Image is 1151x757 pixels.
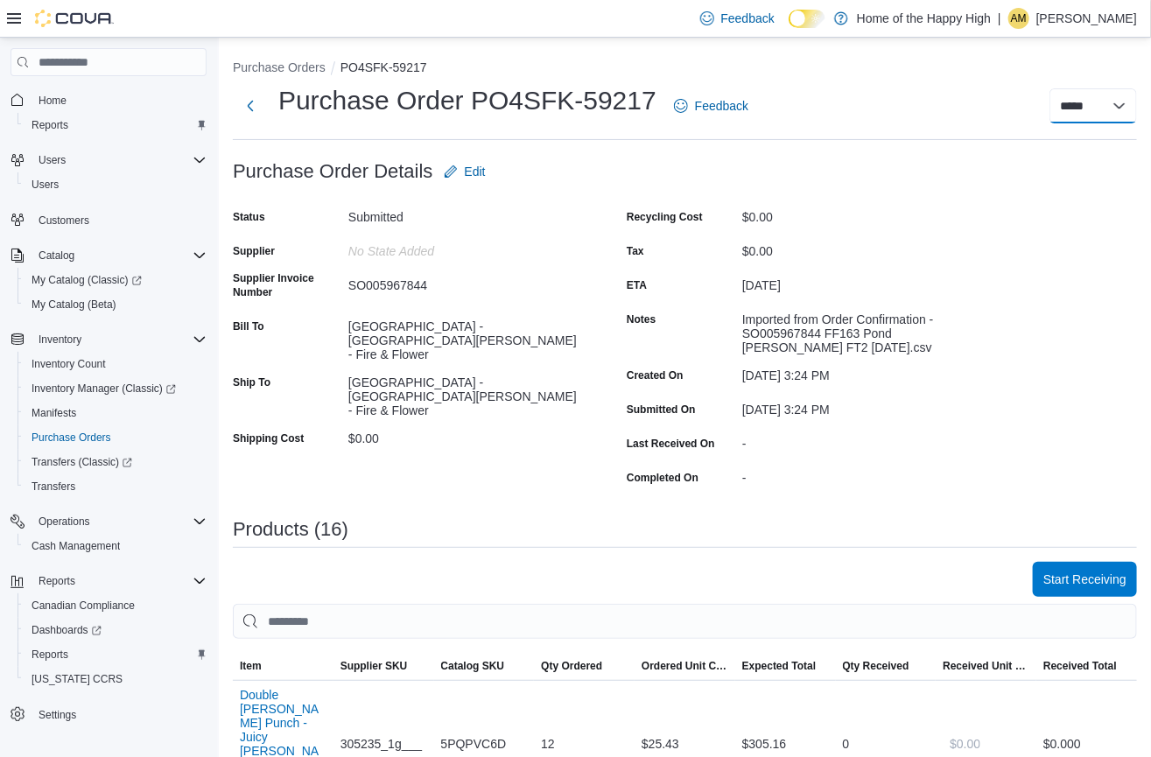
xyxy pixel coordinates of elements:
img: Cova [35,10,114,27]
button: Purchase Orders [18,425,214,450]
span: Reports [32,648,68,662]
span: Transfers [25,476,207,497]
span: Customers [39,214,89,228]
button: Manifests [18,401,214,425]
div: [GEOGRAPHIC_DATA] - [GEOGRAPHIC_DATA][PERSON_NAME] - Fire & Flower [348,368,583,417]
span: My Catalog (Beta) [25,294,207,315]
label: ETA [627,278,647,292]
a: Customers [32,210,96,231]
a: Feedback [667,88,755,123]
span: Users [39,153,66,167]
span: Received Total [1043,659,1117,673]
a: My Catalog (Classic) [18,268,214,292]
nav: Complex example [11,80,207,753]
a: Cash Management [25,536,127,557]
span: Received Unit Cost [943,659,1029,673]
span: $0.00 [950,735,980,753]
span: Feedback [721,10,775,27]
button: My Catalog (Beta) [18,292,214,317]
button: Ordered Unit Cost [635,652,735,680]
button: Users [32,150,73,171]
span: Inventory Count [25,354,207,375]
a: [US_STATE] CCRS [25,669,130,690]
button: Customers [4,207,214,233]
button: Edit [437,154,493,189]
span: Canadian Compliance [25,595,207,616]
span: Supplier SKU [340,659,408,673]
label: Shipping Cost [233,431,304,445]
a: Users [25,174,66,195]
button: Catalog [32,245,81,266]
span: Reports [25,644,207,665]
button: Next [233,88,268,123]
div: Acheire Muhammad-Almoguea [1008,8,1029,29]
span: Cash Management [32,539,120,553]
button: Item [233,652,333,680]
button: Cash Management [18,534,214,558]
button: Settings [4,702,214,727]
label: Bill To [233,319,264,333]
button: Operations [4,509,214,534]
a: Inventory Count [25,354,113,375]
h1: Purchase Order PO4SFK-59217 [278,83,656,118]
input: Dark Mode [789,10,825,28]
span: Purchase Orders [25,427,207,448]
span: Catalog SKU [441,659,505,673]
a: Settings [32,704,83,725]
span: Inventory Manager (Classic) [25,378,207,399]
span: Dashboards [25,620,207,641]
label: Submitted On [627,403,696,417]
h3: Products (16) [233,519,348,540]
span: Home [32,88,207,110]
span: Users [32,178,59,192]
label: Supplier Invoice Number [233,271,341,299]
label: Status [233,210,265,224]
span: 5PQPVC6D [441,733,507,754]
span: Settings [39,708,76,722]
a: Dashboards [25,620,109,641]
button: Catalog SKU [434,652,535,680]
button: Qty Ordered [534,652,635,680]
p: Home of the Happy High [857,8,991,29]
div: $0.00 0 [1043,733,1130,754]
button: Reports [18,642,214,667]
span: Reports [25,115,207,136]
a: Inventory Manager (Classic) [25,378,183,399]
span: Manifests [25,403,207,424]
a: Transfers [25,476,82,497]
button: Purchase Orders [233,60,326,74]
div: $0.00 [742,203,977,224]
span: My Catalog (Classic) [32,273,142,287]
span: [US_STATE] CCRS [32,672,123,686]
span: Transfers (Classic) [32,455,132,469]
span: Start Receiving [1043,571,1126,588]
div: [GEOGRAPHIC_DATA] - [GEOGRAPHIC_DATA][PERSON_NAME] - Fire & Flower [348,312,583,361]
span: AM [1011,8,1027,29]
a: Transfers (Classic) [18,450,214,474]
span: Settings [32,704,207,725]
div: $0.00 [742,237,977,258]
span: Catalog [32,245,207,266]
a: My Catalog (Beta) [25,294,123,315]
button: Reports [18,113,214,137]
button: Received Total [1036,652,1137,680]
span: Inventory Count [32,357,106,371]
a: My Catalog (Classic) [25,270,149,291]
span: Inventory Manager (Classic) [32,382,176,396]
span: Ordered Unit Cost [642,659,728,673]
button: Users [18,172,214,197]
nav: An example of EuiBreadcrumbs [233,59,1137,80]
span: My Catalog (Beta) [32,298,116,312]
span: Customers [32,209,207,231]
a: Inventory Manager (Classic) [18,376,214,401]
h3: Purchase Order Details [233,161,433,182]
label: Ship To [233,375,270,389]
p: [PERSON_NAME] [1036,8,1137,29]
button: Canadian Compliance [18,593,214,618]
button: Inventory [4,327,214,352]
p: | [998,8,1001,29]
span: Operations [32,511,207,532]
span: Inventory [32,329,207,350]
a: Reports [25,644,75,665]
a: Feedback [693,1,782,36]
